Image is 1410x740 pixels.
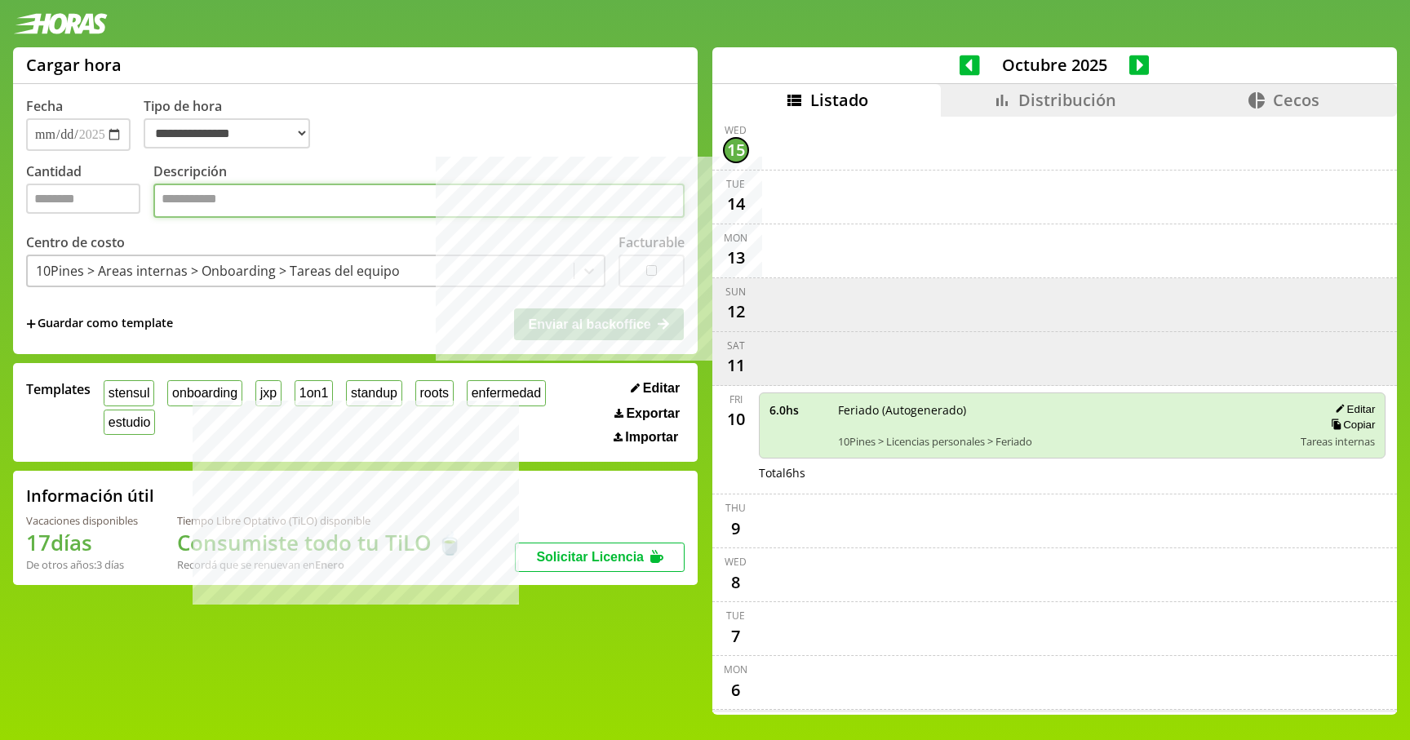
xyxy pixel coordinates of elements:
button: Exportar [610,405,685,422]
div: 9 [723,515,749,541]
div: 10 [723,406,749,432]
button: 1on1 [295,380,333,405]
span: Listado [810,89,868,111]
h2: Información útil [26,485,154,507]
div: 15 [723,137,749,163]
b: Enero [315,557,344,572]
button: enfermedad [467,380,546,405]
h1: Consumiste todo tu TiLO 🍵 [177,528,463,557]
button: Copiar [1326,418,1375,432]
span: Tareas internas [1301,434,1375,449]
textarea: Descripción [153,184,685,218]
label: Tipo de hora [144,97,323,151]
button: stensul [104,380,154,405]
span: Octubre 2025 [980,54,1129,76]
label: Centro de costo [26,233,125,251]
div: Mon [724,231,747,245]
h1: 17 días [26,528,138,557]
div: 7 [723,623,749,649]
div: 10Pines > Areas internas > Onboarding > Tareas del equipo [36,262,400,280]
span: + [26,315,36,333]
div: Wed [725,555,747,569]
div: 14 [723,191,749,217]
label: Cantidad [26,162,153,222]
button: estudio [104,410,155,435]
div: Mon [724,662,747,676]
div: 8 [723,569,749,595]
button: jxp [255,380,282,405]
button: Editar [1330,402,1375,416]
button: roots [415,380,454,405]
label: Facturable [619,233,685,251]
input: Cantidad [26,184,140,214]
div: Wed [725,123,747,137]
div: Sun [725,285,746,299]
label: Fecha [26,97,63,115]
div: De otros años: 3 días [26,557,138,572]
span: Templates [26,380,91,398]
h1: Cargar hora [26,54,122,76]
button: standup [346,380,402,405]
span: Importar [625,430,678,445]
div: 13 [723,245,749,271]
div: Vacaciones disponibles [26,513,138,528]
span: Solicitar Licencia [536,550,644,564]
select: Tipo de hora [144,118,310,148]
div: Tue [726,609,745,623]
span: Editar [643,381,680,396]
img: logotipo [13,13,108,34]
div: Sat [727,339,745,352]
div: 11 [723,352,749,379]
div: 6 [723,676,749,702]
span: Distribución [1018,89,1116,111]
span: Cecos [1273,89,1319,111]
div: Recordá que se renuevan en [177,557,463,572]
span: Feriado (Autogenerado) [838,402,1290,418]
button: onboarding [167,380,242,405]
label: Descripción [153,162,685,222]
span: +Guardar como template [26,315,173,333]
button: Editar [626,380,685,397]
div: scrollable content [712,117,1397,713]
div: Tiempo Libre Optativo (TiLO) disponible [177,513,463,528]
div: Fri [729,392,743,406]
div: Total 6 hs [759,465,1386,481]
div: 12 [723,299,749,325]
div: Tue [726,177,745,191]
span: 6.0 hs [769,402,827,418]
button: Solicitar Licencia [515,543,685,572]
span: Exportar [626,406,680,421]
div: Thu [725,501,746,515]
span: 10Pines > Licencias personales > Feriado [838,434,1290,449]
